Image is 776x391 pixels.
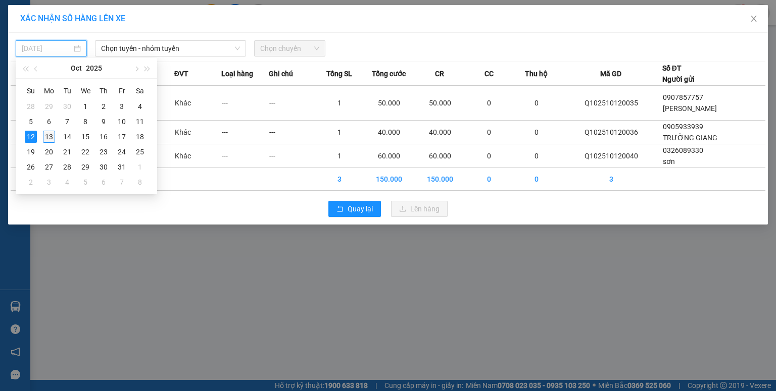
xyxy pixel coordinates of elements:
th: Su [22,83,40,99]
span: Thu hộ [525,68,548,79]
td: 0 [513,86,560,121]
td: 2025-10-05 [22,114,40,129]
td: 2025-10-17 [113,129,131,144]
div: 19 [25,146,37,158]
td: --- [269,86,316,121]
span: Quay lại [348,203,373,214]
td: 2025-10-20 [40,144,58,159]
span: CC [484,68,494,79]
div: 6 [98,176,110,188]
td: 2025-10-29 [76,159,94,175]
span: XÁC NHẬN SỐ HÀNG LÊN XE [20,14,125,23]
td: 2025-10-23 [94,144,113,159]
span: rollback [336,205,344,213]
div: 3 [43,176,55,188]
td: --- [221,144,269,168]
td: Q102510120036 [560,121,662,144]
td: 2025-10-15 [76,129,94,144]
td: 2025-10-14 [58,129,76,144]
div: 3 [116,100,128,113]
div: 8 [79,116,91,128]
th: Sa [131,83,149,99]
button: rollbackQuay lại [328,201,381,217]
td: 2025-11-07 [113,175,131,190]
td: 2025-11-05 [76,175,94,190]
td: 2025-09-28 [22,99,40,114]
span: CR [435,68,444,79]
td: 1 [316,86,364,121]
td: 0 [513,144,560,168]
div: 1 [79,100,91,113]
td: 2025-11-03 [40,175,58,190]
span: ĐVT [174,68,188,79]
div: 12 [25,131,37,143]
div: 7 [61,116,73,128]
td: Khác [174,86,222,121]
td: 2025-10-01 [76,99,94,114]
td: 2025-11-04 [58,175,76,190]
div: 22 [79,146,91,158]
td: 2025-11-06 [94,175,113,190]
th: Mo [40,83,58,99]
td: 2025-10-16 [94,129,113,144]
td: 60.000 [363,144,414,168]
td: 0 [513,121,560,144]
td: Khác [174,121,222,144]
td: 2025-10-27 [40,159,58,175]
td: 2025-10-30 [94,159,113,175]
input: 12/10/2025 [22,43,72,54]
td: 40.000 [363,121,414,144]
div: 6 [43,116,55,128]
td: 2025-10-04 [131,99,149,114]
div: 27 [43,161,55,173]
div: Số ĐT Người gửi [662,63,695,85]
td: 2025-10-12 [22,129,40,144]
td: --- [269,144,316,168]
td: 2025-10-03 [113,99,131,114]
div: 9 [98,116,110,128]
div: 8 [134,176,146,188]
div: 2 [98,100,110,113]
td: 50.000 [414,86,465,121]
td: 0 [465,144,513,168]
div: 30 [98,161,110,173]
div: 16 [98,131,110,143]
div: 13 [43,131,55,143]
div: 29 [43,100,55,113]
button: uploadLên hàng [391,201,448,217]
td: 1 [316,144,364,168]
th: Th [94,83,113,99]
td: 1 [316,121,364,144]
td: 0 [465,86,513,121]
td: 2025-10-31 [113,159,131,175]
div: 21 [61,146,73,158]
td: Q102510120040 [560,144,662,168]
td: Q102510120035 [560,86,662,121]
td: 2025-10-22 [76,144,94,159]
div: 28 [25,100,37,113]
td: 2025-10-18 [131,129,149,144]
span: Tổng SL [326,68,352,79]
td: 2025-10-26 [22,159,40,175]
span: Chọn chuyến [260,41,319,56]
div: 31 [116,161,128,173]
th: Tu [58,83,76,99]
div: 26 [25,161,37,173]
span: Mã GD [600,68,621,79]
div: 25 [134,146,146,158]
span: close [750,15,758,23]
span: 0907857757 [663,93,703,101]
div: 30 [61,100,73,113]
td: 150.000 [363,168,414,191]
span: Chọn tuyến - nhóm tuyến [101,41,240,56]
td: 3 [560,168,662,191]
div: 10 [116,116,128,128]
div: 17 [116,131,128,143]
td: 2025-10-24 [113,144,131,159]
th: Fr [113,83,131,99]
td: 2025-10-06 [40,114,58,129]
span: 0905933939 [663,123,703,131]
span: Ghi chú [269,68,293,79]
div: 29 [79,161,91,173]
div: 28 [61,161,73,173]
